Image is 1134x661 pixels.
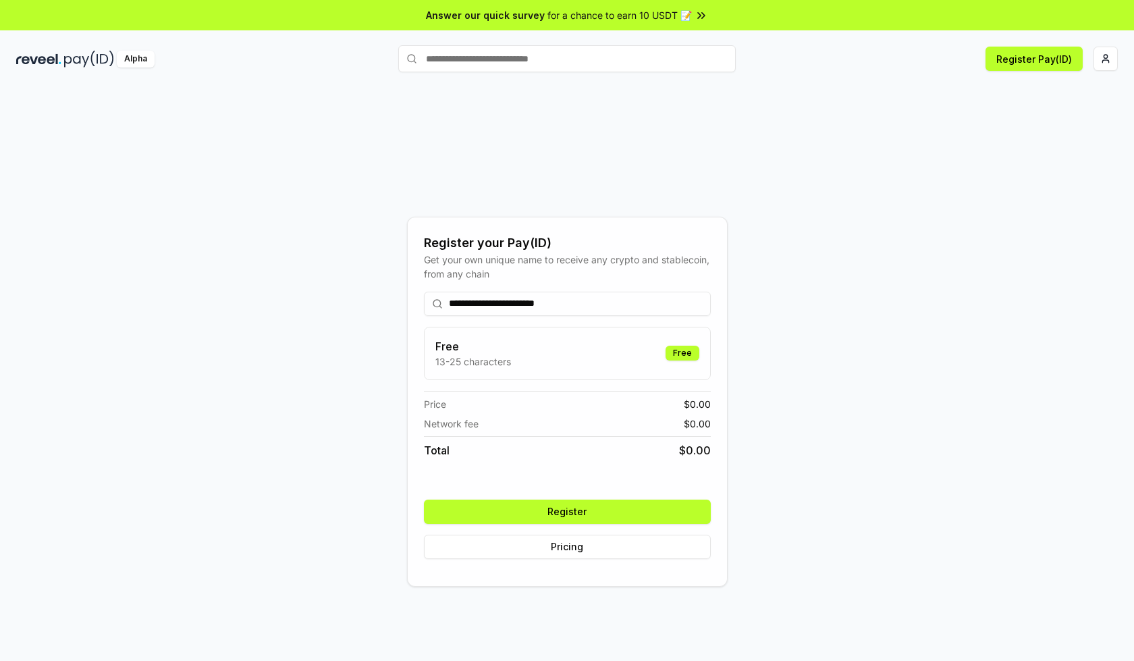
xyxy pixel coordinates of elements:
p: 13-25 characters [435,354,511,369]
button: Pricing [424,535,711,559]
div: Alpha [117,51,155,68]
span: $ 0.00 [684,397,711,411]
div: Get your own unique name to receive any crypto and stablecoin, from any chain [424,253,711,281]
span: $ 0.00 [679,442,711,458]
img: reveel_dark [16,51,61,68]
button: Register [424,500,711,524]
span: Answer our quick survey [426,8,545,22]
button: Register Pay(ID) [986,47,1083,71]
span: Total [424,442,450,458]
img: pay_id [64,51,114,68]
div: Free [666,346,699,361]
div: Register your Pay(ID) [424,234,711,253]
span: for a chance to earn 10 USDT 📝 [547,8,692,22]
h3: Free [435,338,511,354]
span: Network fee [424,417,479,431]
span: Price [424,397,446,411]
span: $ 0.00 [684,417,711,431]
